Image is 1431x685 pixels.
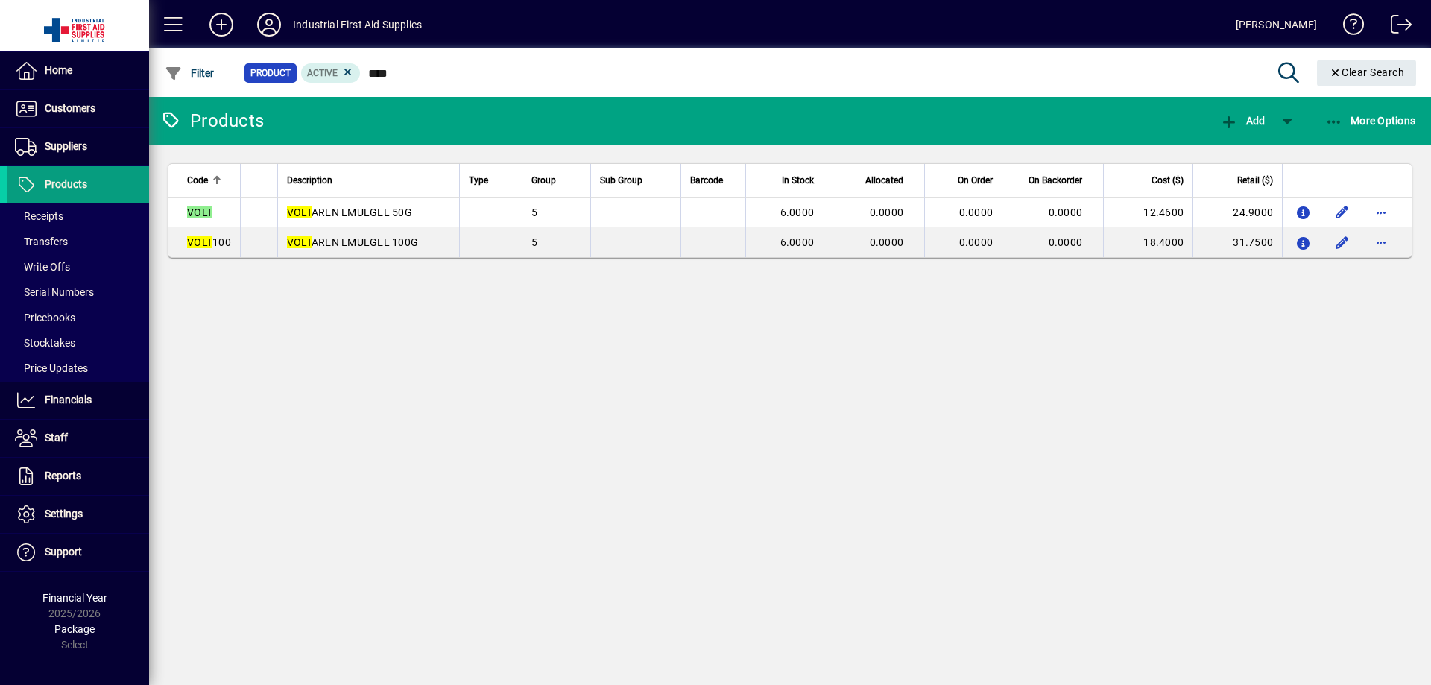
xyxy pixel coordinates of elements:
[45,508,83,520] span: Settings
[531,172,556,189] span: Group
[958,172,993,189] span: On Order
[287,172,450,189] div: Description
[1192,227,1282,257] td: 31.7500
[959,236,994,248] span: 0.0000
[531,172,581,189] div: Group
[45,470,81,482] span: Reports
[45,546,82,558] span: Support
[1369,201,1393,224] button: More options
[15,337,75,349] span: Stocktakes
[198,11,245,38] button: Add
[45,394,92,405] span: Financials
[45,102,95,114] span: Customers
[301,63,361,83] mat-chip: Activation Status: Active
[187,236,212,248] em: VOLT
[1236,13,1317,37] div: [PERSON_NAME]
[1237,172,1273,189] span: Retail ($)
[287,206,312,218] em: VOLT
[287,206,412,218] span: AREN EMULGEL 50G
[870,206,904,218] span: 0.0000
[7,305,149,330] a: Pricebooks
[1329,66,1405,78] span: Clear Search
[161,60,218,86] button: Filter
[245,11,293,38] button: Profile
[690,172,723,189] span: Barcode
[755,172,827,189] div: In Stock
[187,206,212,218] em: VOLT
[1216,107,1269,134] button: Add
[7,229,149,254] a: Transfers
[165,67,215,79] span: Filter
[1049,236,1083,248] span: 0.0000
[15,261,70,273] span: Write Offs
[7,203,149,229] a: Receipts
[1023,172,1096,189] div: On Backorder
[865,172,903,189] span: Allocated
[1332,3,1365,51] a: Knowledge Base
[7,356,149,381] a: Price Updates
[1220,115,1265,127] span: Add
[15,210,63,222] span: Receipts
[531,236,537,248] span: 5
[7,382,149,419] a: Financials
[1317,60,1417,86] button: Clear
[15,362,88,374] span: Price Updates
[187,172,208,189] span: Code
[45,432,68,443] span: Staff
[1152,172,1184,189] span: Cost ($)
[1103,198,1192,227] td: 12.4600
[54,623,95,635] span: Package
[1049,206,1083,218] span: 0.0000
[870,236,904,248] span: 0.0000
[15,236,68,247] span: Transfers
[7,254,149,280] a: Write Offs
[469,172,513,189] div: Type
[287,236,418,248] span: AREN EMULGEL 100G
[7,458,149,495] a: Reports
[187,236,231,248] span: 100
[287,172,332,189] span: Description
[1321,107,1420,134] button: More Options
[287,236,312,248] em: VOLT
[1369,230,1393,254] button: More options
[7,420,149,457] a: Staff
[307,68,338,78] span: Active
[844,172,917,189] div: Allocated
[780,236,815,248] span: 6.0000
[780,206,815,218] span: 6.0000
[7,90,149,127] a: Customers
[782,172,814,189] span: In Stock
[469,172,488,189] span: Type
[1192,198,1282,227] td: 24.9000
[160,109,264,133] div: Products
[45,64,72,76] span: Home
[250,66,291,81] span: Product
[7,52,149,89] a: Home
[45,178,87,190] span: Products
[959,206,994,218] span: 0.0000
[7,330,149,356] a: Stocktakes
[45,140,87,152] span: Suppliers
[1325,115,1416,127] span: More Options
[7,280,149,305] a: Serial Numbers
[42,592,107,604] span: Financial Year
[1029,172,1082,189] span: On Backorder
[690,172,736,189] div: Barcode
[7,496,149,533] a: Settings
[7,534,149,571] a: Support
[1103,227,1192,257] td: 18.4000
[1380,3,1412,51] a: Logout
[531,206,537,218] span: 5
[1330,230,1354,254] button: Edit
[7,128,149,165] a: Suppliers
[934,172,1006,189] div: On Order
[187,172,231,189] div: Code
[15,312,75,323] span: Pricebooks
[293,13,422,37] div: Industrial First Aid Supplies
[15,286,94,298] span: Serial Numbers
[600,172,642,189] span: Sub Group
[600,172,672,189] div: Sub Group
[1330,201,1354,224] button: Edit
